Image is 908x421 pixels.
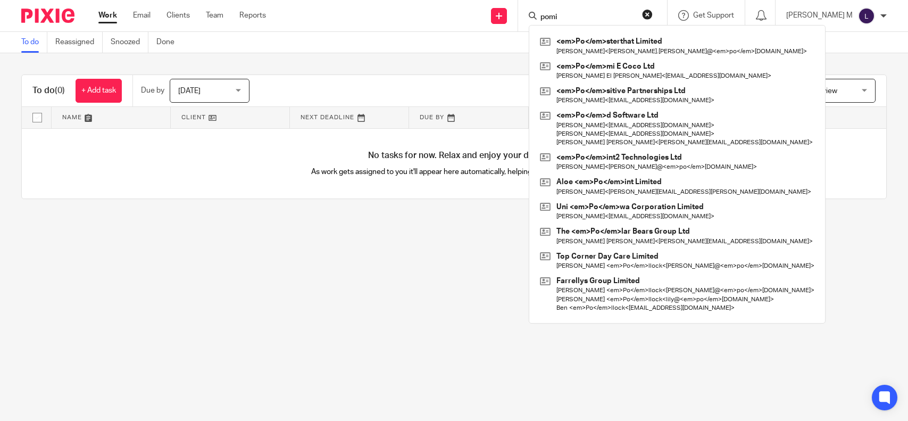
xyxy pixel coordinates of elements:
span: (0) [55,86,65,95]
a: To do [21,32,47,53]
img: Pixie [21,9,74,23]
span: [DATE] [178,87,201,95]
p: [PERSON_NAME] M [786,10,853,21]
a: Work [98,10,117,21]
img: svg%3E [858,7,875,24]
p: Due by [141,85,164,96]
a: Team [206,10,223,21]
a: Reports [239,10,266,21]
a: Email [133,10,151,21]
a: Snoozed [111,32,148,53]
a: Reassigned [55,32,103,53]
h1: To do [32,85,65,96]
a: Done [156,32,182,53]
input: Search [539,13,635,22]
h4: No tasks for now. Relax and enjoy your day! [22,150,886,161]
p: As work gets assigned to you it'll appear here automatically, helping you stay organised. [238,167,670,177]
a: Clients [166,10,190,21]
button: Clear [642,9,653,20]
a: + Add task [76,79,122,103]
span: Get Support [693,12,734,19]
